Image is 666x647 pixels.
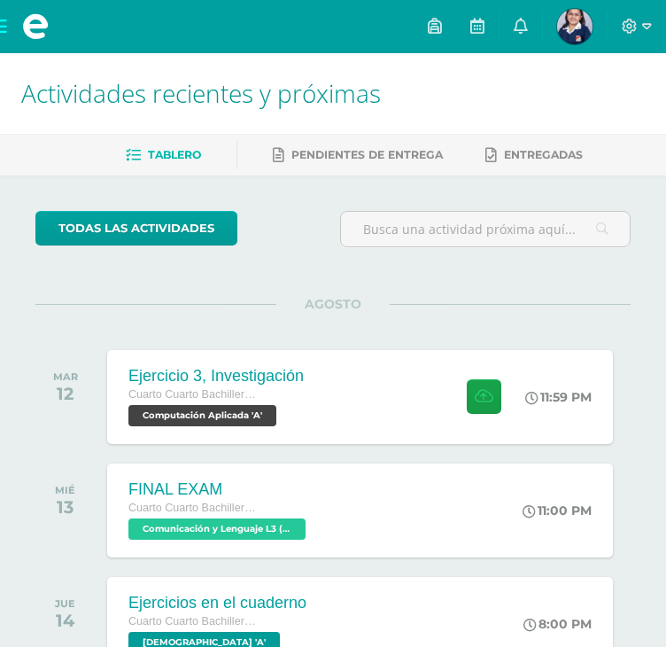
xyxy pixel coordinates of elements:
div: 12 [53,383,78,404]
span: Comunicación y Lenguaje L3 (Inglés Técnico) 4 'A' [128,518,306,540]
span: Tablero [148,148,201,161]
span: Pendientes de entrega [291,148,443,161]
a: todas las Actividades [35,211,237,246]
div: 8:00 PM [523,616,592,632]
div: FINAL EXAM [128,480,310,499]
span: Actividades recientes y próximas [21,76,381,110]
div: Ejercicio 3, Investigación [128,367,304,386]
div: Ejercicios en el cuaderno [128,594,306,612]
div: MAR [53,370,78,383]
span: Cuarto Cuarto Bachillerato en Ciencias y Letras con Orientación en Computación [128,502,261,514]
img: 1510b84779b81bd820964abaaa720485.png [557,9,592,44]
span: AGOSTO [276,296,390,312]
div: 14 [55,610,75,631]
a: Entregadas [485,141,583,169]
div: MIÉ [55,484,75,496]
div: 11:00 PM [523,503,592,518]
span: Computación Aplicada 'A' [128,405,276,426]
span: Entregadas [504,148,583,161]
div: 13 [55,496,75,518]
span: Cuarto Cuarto Bachillerato en Ciencias y Letras con Orientación en Computación [128,615,261,628]
a: Pendientes de entrega [273,141,443,169]
input: Busca una actividad próxima aquí... [341,212,630,246]
div: 11:59 PM [525,389,592,405]
span: Cuarto Cuarto Bachillerato en Ciencias y Letras con Orientación en Computación [128,388,261,401]
div: JUE [55,597,75,610]
a: Tablero [126,141,201,169]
